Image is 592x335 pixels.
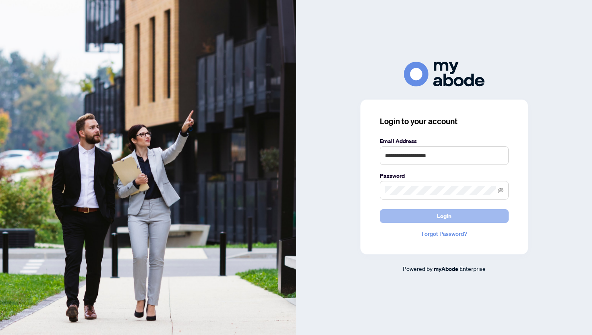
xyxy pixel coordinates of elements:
[437,210,451,223] span: Login
[403,265,433,272] span: Powered by
[460,265,486,272] span: Enterprise
[380,209,509,223] button: Login
[380,229,509,238] a: Forgot Password?
[434,264,458,273] a: myAbode
[380,171,509,180] label: Password
[498,187,503,193] span: eye-invisible
[404,62,484,86] img: ma-logo
[380,116,509,127] h3: Login to your account
[380,137,509,146] label: Email Address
